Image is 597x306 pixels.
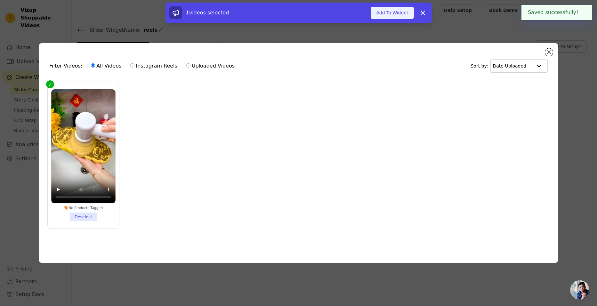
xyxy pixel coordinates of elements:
[49,59,238,73] div: Filter Videos:
[545,48,553,56] button: Close modal
[91,62,122,70] label: All Videos
[521,5,592,20] div: Saved successfully!
[471,59,548,73] div: Sort by:
[130,62,177,70] label: Instagram Reels
[186,62,235,70] label: Uploaded Videos
[51,206,116,210] div: No Products Tagged
[570,280,589,300] div: Open chat
[371,7,414,19] button: Add To Widget
[578,9,586,16] button: Close
[186,10,229,16] span: 1 videos selected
